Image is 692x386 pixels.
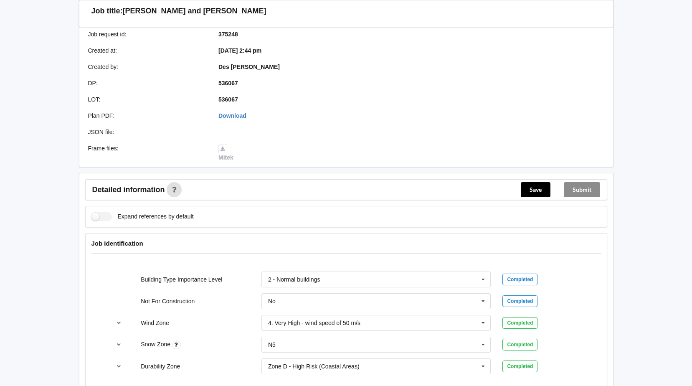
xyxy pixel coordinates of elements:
label: Building Type Importance Level [141,276,222,283]
div: 2 - Normal buildings [268,277,320,282]
h3: [PERSON_NAME] and [PERSON_NAME] [123,6,266,16]
button: reference-toggle [111,315,127,330]
div: Frame files : [82,144,213,162]
b: 536067 [218,80,238,86]
div: 4. Very High - wind speed of 50 m/s [268,320,360,326]
div: Zone D - High Risk (Coastal Areas) [268,363,360,369]
div: LOT : [82,95,213,104]
div: Plan PDF : [82,112,213,120]
div: DP : [82,79,213,87]
label: Snow Zone [141,341,172,348]
div: Completed [502,361,537,372]
b: 536067 [218,96,238,103]
span: Detailed information [92,186,165,193]
h3: Job title: [91,6,123,16]
div: Completed [502,317,537,329]
button: reference-toggle [111,337,127,352]
div: Job request id : [82,30,213,38]
div: Created at : [82,46,213,55]
b: [DATE] 2:44 pm [218,47,261,54]
label: Not For Construction [141,298,195,305]
div: Completed [502,295,537,307]
div: Created by : [82,63,213,71]
b: Des [PERSON_NAME] [218,63,280,70]
div: Completed [502,274,537,285]
button: Save [521,182,550,197]
button: reference-toggle [111,359,127,374]
div: No [268,298,276,304]
h4: Job Identification [91,239,601,247]
div: Completed [502,339,537,350]
a: Mitek [218,145,233,161]
div: N5 [268,342,276,348]
div: JSON file : [82,128,213,136]
label: Durability Zone [141,363,180,370]
label: Wind Zone [141,320,169,326]
a: Download [218,112,246,119]
b: 375248 [218,31,238,38]
label: Expand references by default [91,212,194,221]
